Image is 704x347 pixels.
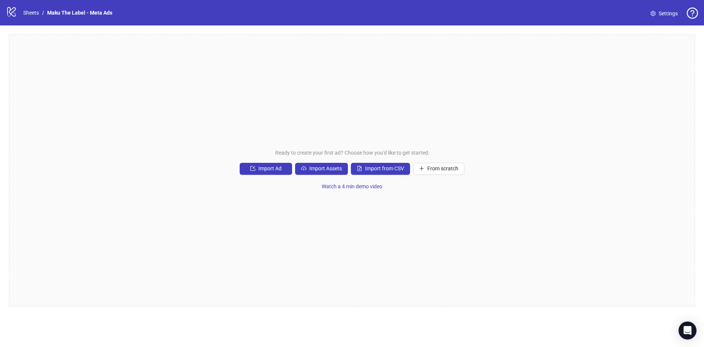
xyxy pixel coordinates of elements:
button: Import Ad [240,163,292,175]
span: import [250,166,255,171]
button: Import Assets [295,163,348,175]
span: cloud-upload [301,166,306,171]
span: Import Ad [258,165,282,171]
button: Watch a 4 min demo video [316,181,388,193]
li: / [42,9,44,17]
a: Maku The Label - Meta Ads [46,9,114,17]
a: Sheets [22,9,40,17]
span: Import Assets [309,165,342,171]
div: Open Intercom Messenger [679,322,697,340]
span: file-excel [357,166,362,171]
button: Import from CSV [351,163,410,175]
span: question-circle [687,7,698,19]
button: From scratch [413,163,464,175]
span: setting [650,11,656,16]
span: plus [419,166,424,171]
span: Ready to create your first ad? Choose how you'd like to get started: [275,149,429,157]
span: From scratch [427,165,458,171]
span: Import from CSV [365,165,404,171]
a: Settings [644,7,684,19]
span: Watch a 4 min demo video [322,183,382,189]
span: Settings [659,9,678,18]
